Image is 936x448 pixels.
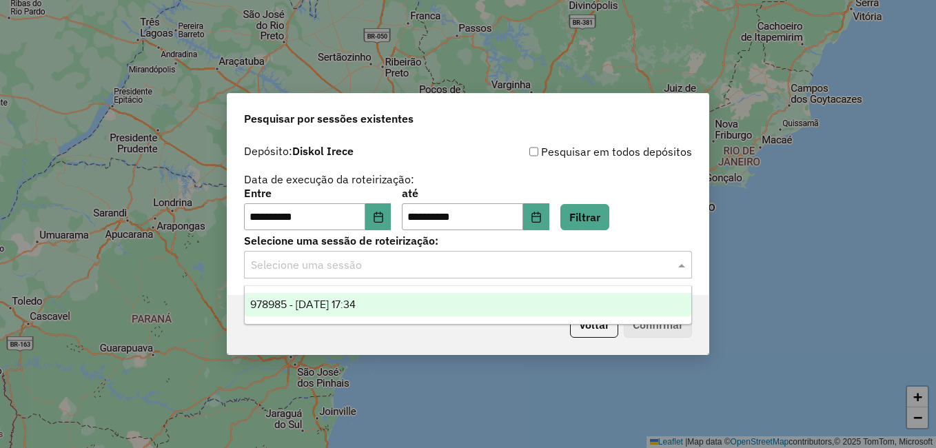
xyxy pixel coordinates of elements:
button: Choose Date [365,203,391,231]
label: até [402,185,549,201]
strong: Diskol Irece [292,144,354,158]
button: Filtrar [560,204,609,230]
button: Choose Date [523,203,549,231]
button: Voltar [570,312,618,338]
div: Pesquisar em todos depósitos [468,143,692,160]
span: 978985 - [DATE] 17:34 [250,298,356,310]
label: Selecione uma sessão de roteirização: [244,232,692,249]
span: Pesquisar por sessões existentes [244,110,414,127]
label: Data de execução da roteirização: [244,171,414,187]
ng-dropdown-panel: Options list [244,285,692,325]
label: Depósito: [244,143,354,159]
label: Entre [244,185,391,201]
